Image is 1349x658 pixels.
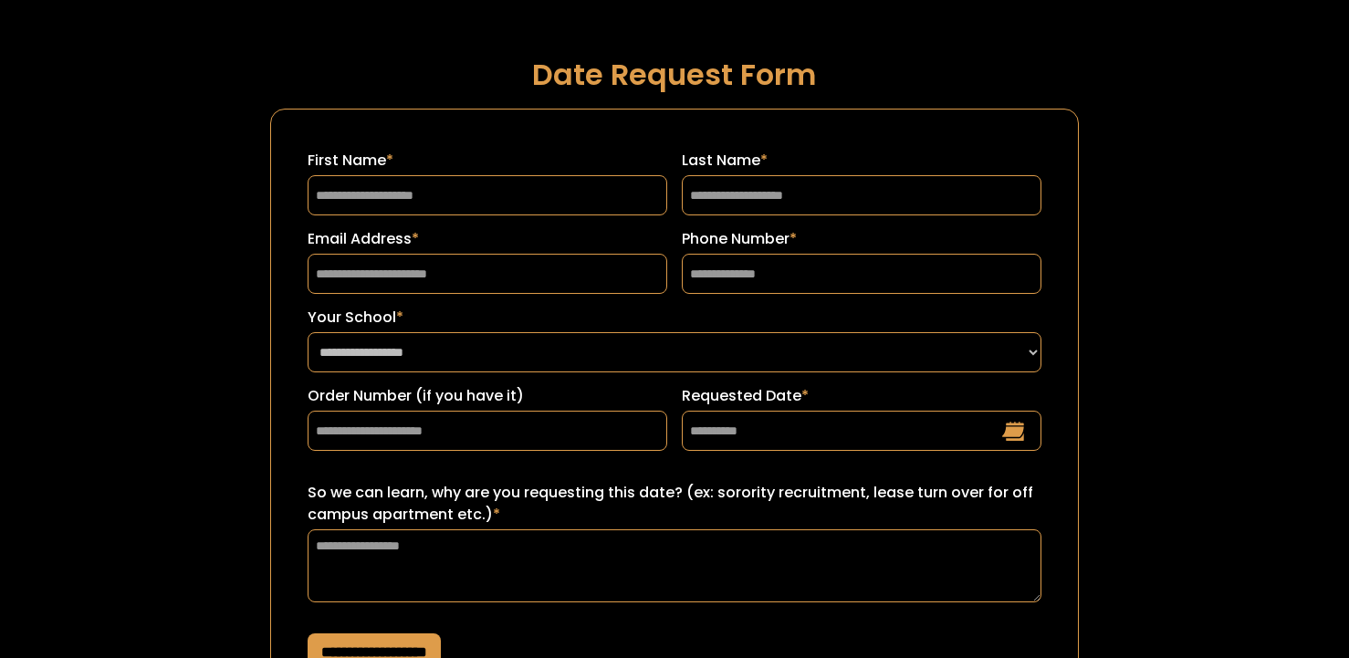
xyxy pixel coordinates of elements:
[308,228,667,250] label: Email Address
[682,150,1041,172] label: Last Name
[270,58,1080,90] h1: Date Request Form
[682,385,1041,407] label: Requested Date
[308,385,667,407] label: Order Number (if you have it)
[308,307,1042,329] label: Your School
[308,482,1042,526] label: So we can learn, why are you requesting this date? (ex: sorority recruitment, lease turn over for...
[682,228,1041,250] label: Phone Number
[308,150,667,172] label: First Name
